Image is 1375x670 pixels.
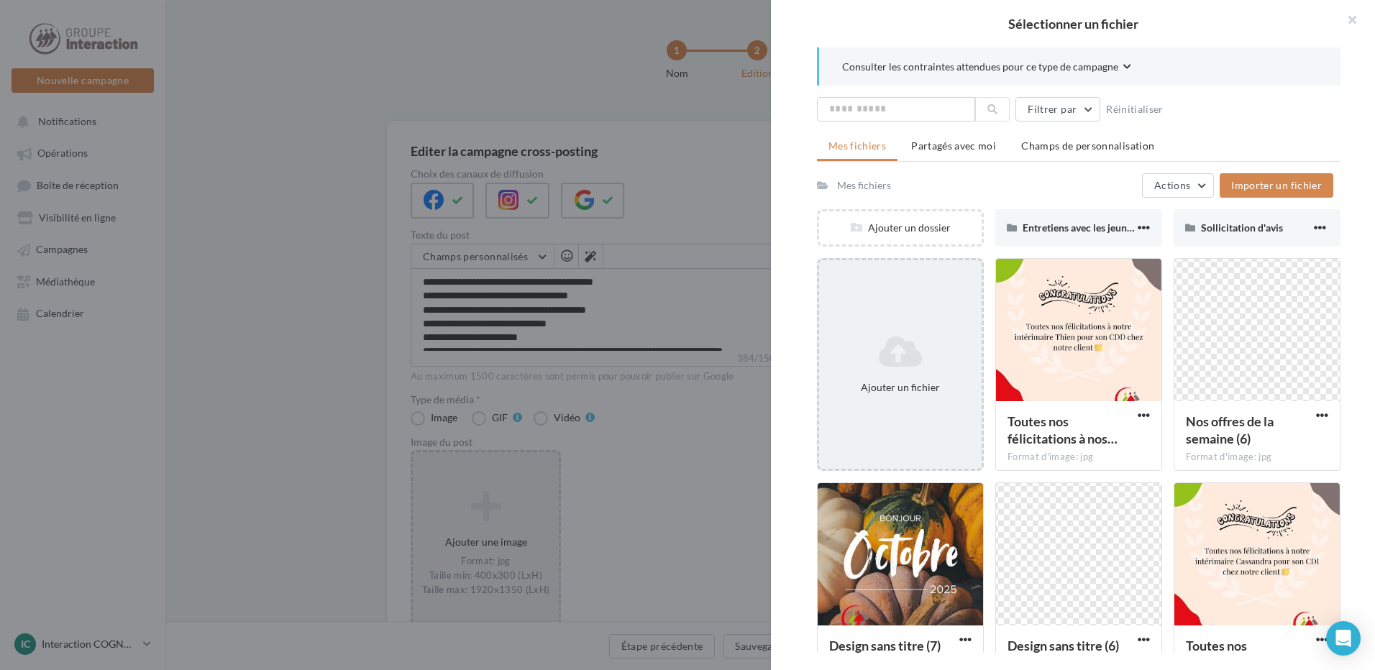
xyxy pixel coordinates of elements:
button: Consulter les contraintes attendues pour ce type de campagne [842,59,1131,77]
span: Mes fichiers [828,139,886,152]
span: Partagés avec moi [911,139,996,152]
button: Importer un fichier [1220,173,1333,198]
span: Design sans titre (6) [1008,638,1119,653]
span: Design sans titre (7) [829,638,941,653]
span: Toutes nos félicitations à nos intérimaires Cinthia et Géraldine pour leur CDDCDI chez notre clie... [1008,413,1118,446]
h2: Sélectionner un fichier [794,17,1352,30]
div: Mes fichiers [837,178,891,193]
span: Champs de personnalisation [1021,139,1154,152]
span: Sollicitation d'avis [1201,221,1283,234]
span: Entretiens avec les jeunes de la mission locale [1023,221,1225,234]
div: Format d'image: jpg [1186,451,1328,464]
button: Actions [1142,173,1214,198]
button: Filtrer par [1015,97,1100,121]
div: Format d'image: jpg [1008,451,1150,464]
div: Ajouter un fichier [825,380,976,395]
span: Importer un fichier [1231,179,1322,191]
span: Consulter les contraintes attendues pour ce type de campagne [842,60,1118,74]
span: Actions [1154,179,1190,191]
span: Nos offres de la semaine (6) [1186,413,1274,446]
button: Réinitialiser [1100,101,1169,118]
div: Open Intercom Messenger [1326,621,1361,656]
div: Ajouter un dossier [819,221,982,235]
